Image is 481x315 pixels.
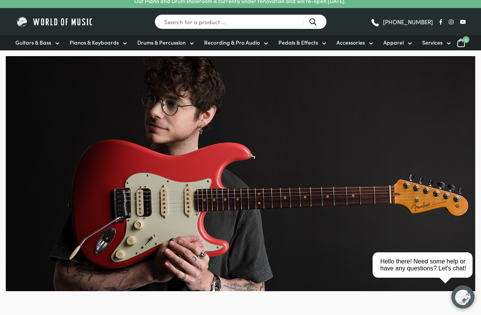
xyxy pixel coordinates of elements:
a: [PHONE_NUMBER] [370,16,433,28]
span: Recording & Pro Audio [204,38,260,47]
span: Accessories [336,38,365,47]
span: Services [422,38,443,47]
iframe: Chat with our support team [369,230,481,315]
span: Guitars & Bass [15,38,51,47]
span: 0 [463,36,469,43]
span: Pedals & Effects [278,38,318,47]
span: Apparel [383,38,404,47]
span: Pianos & Keyboards [70,38,119,47]
input: Search for a product ... [155,14,327,29]
img: World of Music [15,16,94,28]
img: Fender-Ultraluxe-Hero [6,56,475,291]
span: [PHONE_NUMBER] [383,19,433,25]
span: Drums & Percussion [137,38,186,47]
